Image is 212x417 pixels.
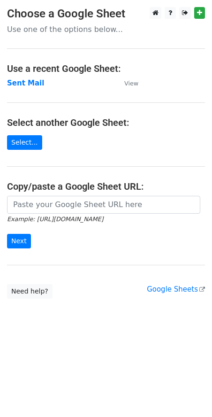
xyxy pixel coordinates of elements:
[115,79,138,87] a: View
[7,117,205,128] h4: Select another Google Sheet:
[7,181,205,192] h4: Copy/paste a Google Sheet URL:
[7,7,205,21] h3: Choose a Google Sheet
[7,79,44,87] a: Sent Mail
[7,63,205,74] h4: Use a recent Google Sheet:
[147,285,205,293] a: Google Sheets
[7,196,200,214] input: Paste your Google Sheet URL here
[7,216,103,223] small: Example: [URL][DOMAIN_NAME]
[124,80,138,87] small: View
[7,234,31,248] input: Next
[7,135,42,150] a: Select...
[7,24,205,34] p: Use one of the options below...
[7,284,53,299] a: Need help?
